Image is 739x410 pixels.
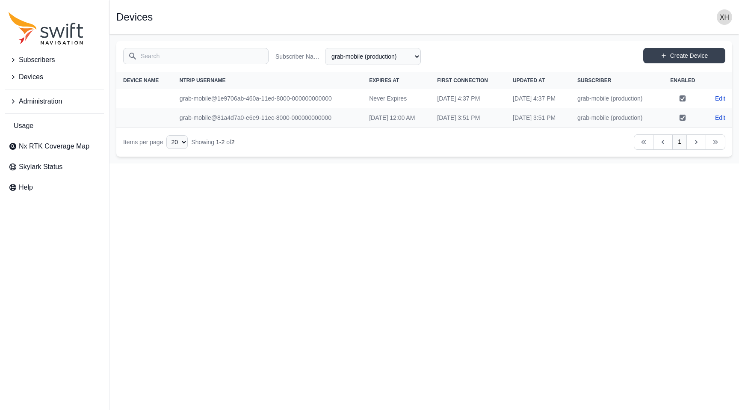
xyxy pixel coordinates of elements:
[19,72,43,82] span: Devices
[19,55,55,65] span: Subscribers
[362,108,430,128] td: [DATE] 12:00 AM
[369,77,399,83] span: Expires At
[19,141,89,152] span: Nx RTK Coverage Map
[715,113,725,122] a: Edit
[5,158,104,175] a: Skylark Status
[5,93,104,110] button: Administration
[275,52,322,61] label: Subscriber Name
[513,77,545,83] span: Updated At
[173,108,362,128] td: grab-mobile@81a4d7a0-e6e9-11ec-8000-000000000000
[116,72,173,89] th: Device Name
[325,48,421,65] select: Subscriber
[672,134,687,150] a: 1
[5,179,104,196] a: Help
[173,89,362,108] td: grab-mobile@1e9706ab-460a-11ed-8000-000000000000
[19,96,62,107] span: Administration
[571,108,661,128] td: grab-mobile (production)
[191,138,234,146] div: Showing of
[362,89,430,108] td: Never Expires
[216,139,225,146] span: 1 - 2
[5,138,104,155] a: Nx RTK Coverage Map
[116,128,732,157] nav: Table navigation
[123,139,163,146] span: Items per page
[5,68,104,86] button: Devices
[717,9,732,25] img: user photo
[430,89,506,108] td: [DATE] 4:37 PM
[123,48,269,64] input: Search
[173,72,362,89] th: NTRIP Username
[506,89,571,108] td: [DATE] 4:37 PM
[715,94,725,103] a: Edit
[14,121,33,131] span: Usage
[231,139,235,146] span: 2
[19,182,33,193] span: Help
[116,12,153,22] h1: Devices
[643,48,725,63] a: Create Device
[19,162,62,172] span: Skylark Status
[5,51,104,68] button: Subscribers
[166,135,188,149] select: Display Limit
[571,89,661,108] td: grab-mobile (production)
[437,77,488,83] span: First Connection
[571,72,661,89] th: Subscriber
[430,108,506,128] td: [DATE] 3:51 PM
[5,117,104,134] a: Usage
[506,108,571,128] td: [DATE] 3:51 PM
[661,72,705,89] th: Enabled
